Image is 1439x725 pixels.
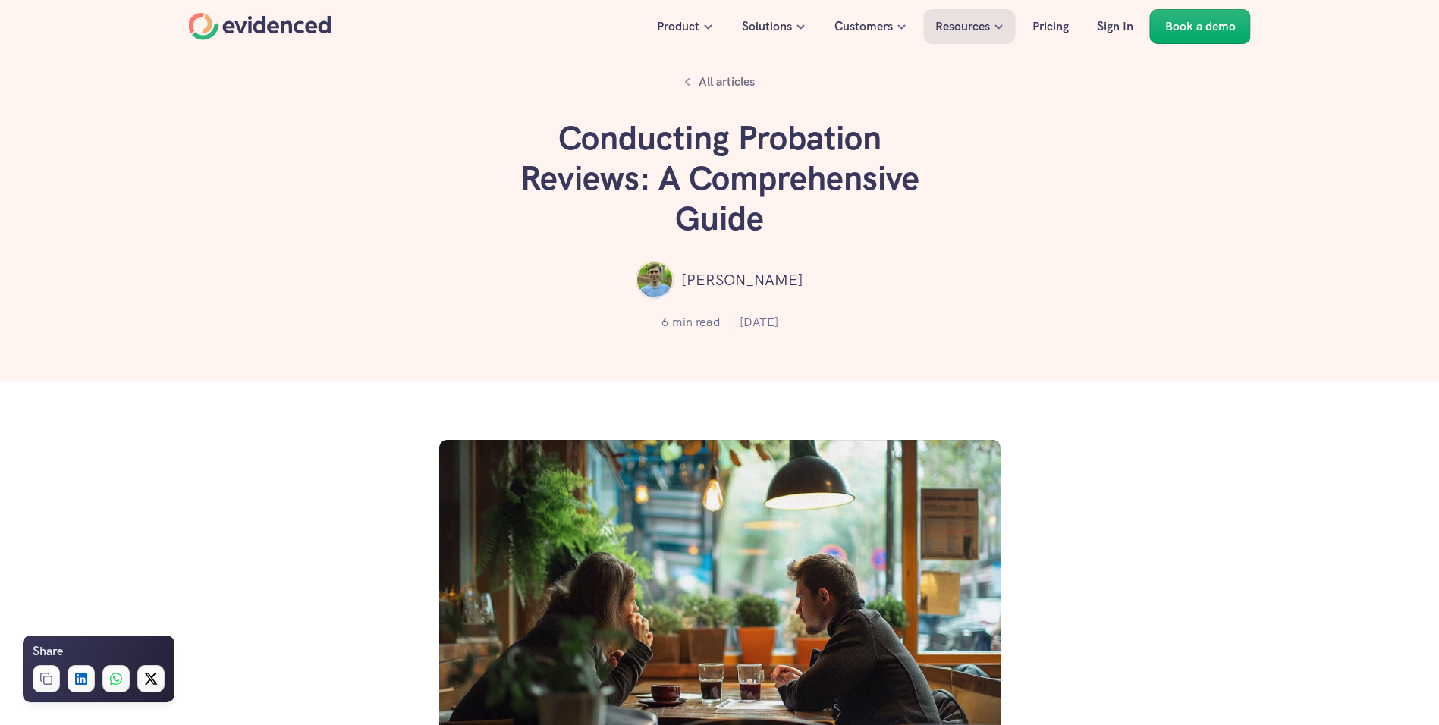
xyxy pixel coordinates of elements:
p: min read [672,312,721,332]
a: Home [189,13,331,40]
p: Customers [834,17,893,36]
a: Book a demo [1150,9,1251,44]
p: All articles [699,72,755,92]
p: Product [657,17,699,36]
h6: Share [33,642,63,661]
p: [PERSON_NAME] [681,268,803,292]
p: 6 [661,312,668,332]
p: [DATE] [740,312,778,332]
img: "" [636,261,674,299]
h1: Conducting Probation Reviews: A Comprehensive Guide [492,118,947,238]
p: Pricing [1032,17,1069,36]
a: Sign In [1086,9,1145,44]
a: Pricing [1021,9,1080,44]
p: Book a demo [1165,17,1236,36]
p: Solutions [742,17,792,36]
p: Sign In [1097,17,1133,36]
p: | [728,312,732,332]
p: Resources [935,17,990,36]
a: All articles [676,68,763,96]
